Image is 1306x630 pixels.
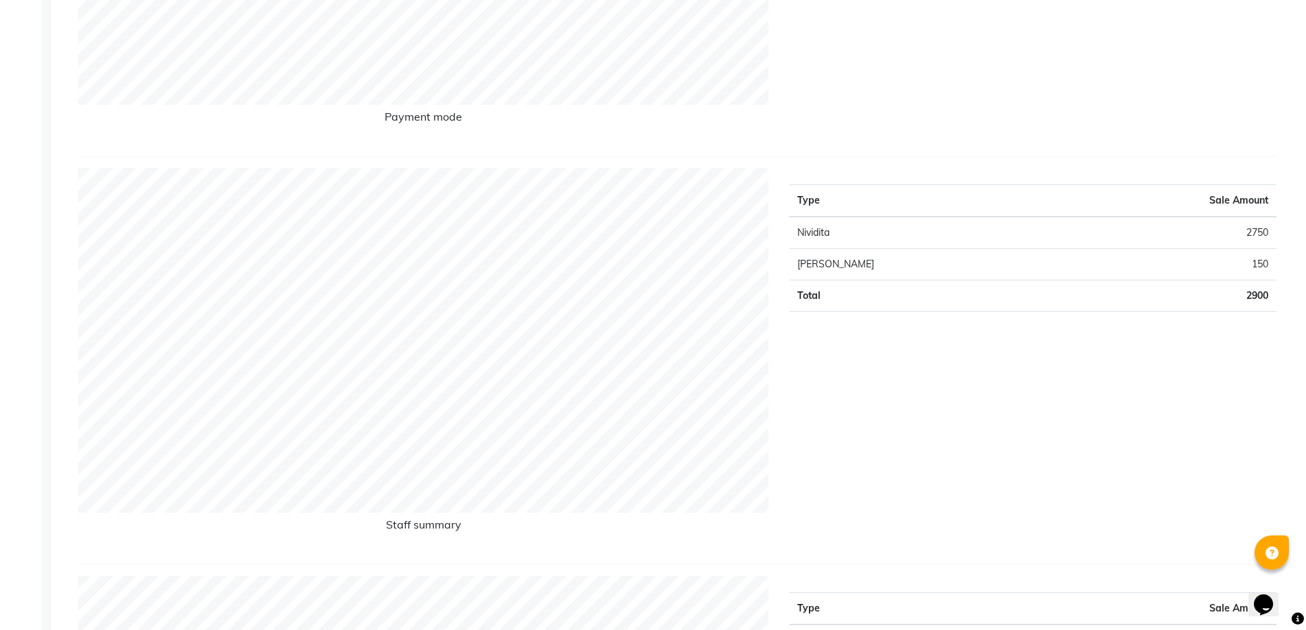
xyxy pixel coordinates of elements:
th: Type [789,593,1032,625]
h6: Payment mode [78,110,769,129]
td: 2900 [1059,280,1277,312]
td: [PERSON_NAME] [789,249,1059,280]
td: 2750 [1059,217,1277,249]
th: Sale Amount [1059,185,1277,217]
iframe: chat widget [1248,575,1292,616]
td: Total [789,280,1059,312]
td: Nividita [789,217,1059,249]
th: Type [789,185,1059,217]
td: 150 [1059,249,1277,280]
th: Sale Amount [1033,593,1277,625]
h6: Staff summary [78,518,769,537]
